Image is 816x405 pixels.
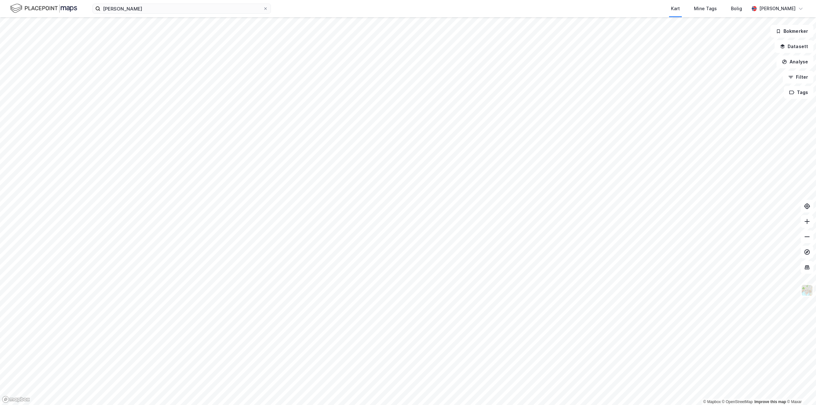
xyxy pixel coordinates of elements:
button: Filter [783,71,813,83]
input: Søk på adresse, matrikkel, gårdeiere, leietakere eller personer [100,4,263,13]
img: Z [801,284,813,296]
a: Mapbox homepage [2,396,30,403]
button: Datasett [775,40,813,53]
div: Mine Tags [694,5,717,12]
button: Bokmerker [770,25,813,38]
a: Mapbox [703,400,721,404]
button: Tags [784,86,813,99]
div: [PERSON_NAME] [759,5,796,12]
a: OpenStreetMap [722,400,753,404]
img: logo.f888ab2527a4732fd821a326f86c7f29.svg [10,3,77,14]
div: Bolig [731,5,742,12]
div: Kart [671,5,680,12]
iframe: Chat Widget [784,374,816,405]
a: Improve this map [754,400,786,404]
button: Analyse [776,55,813,68]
